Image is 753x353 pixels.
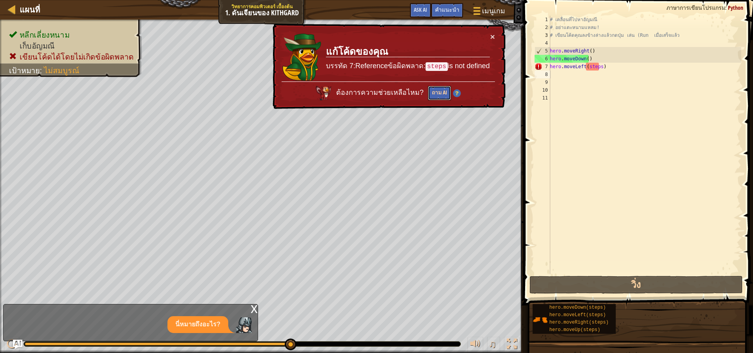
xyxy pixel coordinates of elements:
[9,51,134,62] li: เขียนโค้ดได้โดยไม่เกิดข้อผิดพลาด
[535,16,550,24] div: 1
[549,327,600,333] span: hero.moveUp(steps)
[535,47,550,55] div: 5
[529,276,743,294] button: วิ่ง
[489,338,497,350] span: ♫
[453,89,461,97] img: Hint
[467,337,483,353] button: ปรับระดับเสียง
[20,4,40,15] span: แผนที่
[426,62,448,71] code: steps
[40,66,44,75] span: :
[9,29,134,40] li: หลีกเลี่ยงหนาม
[4,337,20,353] button: Ctrl + P: Play
[16,4,40,15] a: แผนที่
[535,78,550,86] div: 9
[549,312,606,318] span: hero.moveLeft(steps)
[549,305,606,310] span: hero.moveDown(steps)
[20,31,69,39] span: หลีกเลี่ยงหนาม
[20,42,55,50] span: เก็บอัญมณี
[251,304,258,312] div: x
[20,52,134,61] span: เขียนโค้ดได้โดยไม่เกิดข้อผิดพลาด
[414,6,427,13] span: Ask AI
[236,317,252,333] img: Player
[410,3,431,18] button: Ask AI
[336,89,426,96] span: ต้องการความช่วยเหลือไหม?
[535,94,550,102] div: 11
[666,4,725,11] span: ภาษาการเขียนโปรแกรม
[728,4,743,11] span: Python
[44,66,79,75] span: ไม่สมบูรณ์
[535,24,550,31] div: 2
[316,86,331,100] img: AI
[549,320,609,325] span: hero.moveRight(steps)
[326,61,490,71] p: บรรทัด 7:Referenceข้อผิดพลาด: is not defined
[435,6,459,13] span: คำแนะนำ
[13,340,22,349] button: Ask AI
[326,46,490,57] h3: แก้โค้ดของคุณ
[533,312,547,327] img: portrait.png
[535,31,550,39] div: 3
[467,3,510,22] button: เมนูเกม
[535,55,550,63] div: 6
[9,66,40,75] span: เป้าหมาย
[535,86,550,94] div: 10
[482,6,505,16] span: เมนูเกม
[175,320,220,329] p: นี่หมายถึงอะไร?
[9,40,134,51] li: เก็บอัญมณี
[535,63,550,71] div: 7
[282,33,321,81] img: duck_naria.png
[487,337,500,353] button: ♫
[490,33,495,41] button: ×
[535,39,550,47] div: 4
[428,86,451,100] button: ถาม AI
[504,337,520,353] button: สลับเป็นเต็มจอ
[535,71,550,78] div: 8
[725,4,728,11] span: :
